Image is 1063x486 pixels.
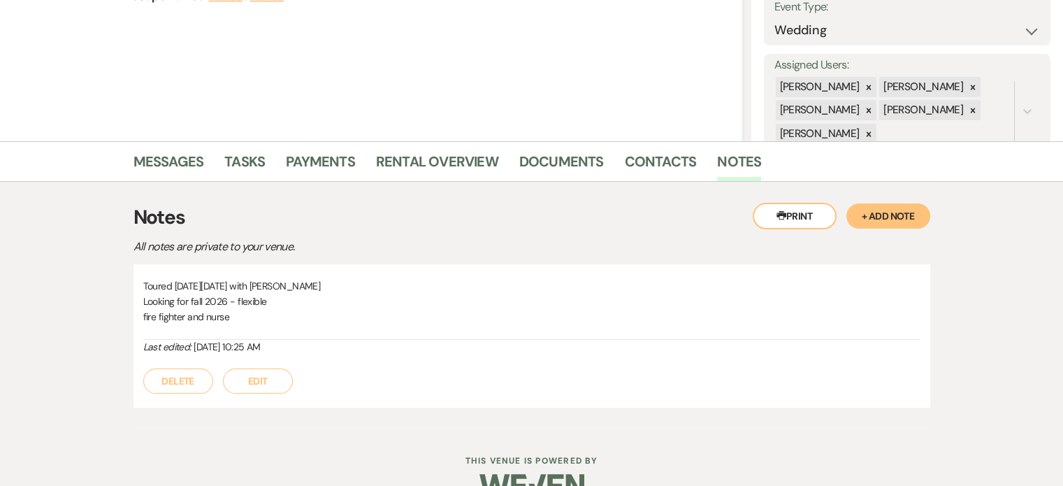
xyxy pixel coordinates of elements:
[143,369,213,394] button: Delete
[133,238,623,256] p: All notes are private to your venue.
[846,203,930,229] button: + Add Note
[223,369,293,394] button: Edit
[224,150,265,181] a: Tasks
[717,150,761,181] a: Notes
[776,124,862,144] div: [PERSON_NAME]
[143,278,920,294] p: Toured [DATE][DATE] with [PERSON_NAME]
[879,100,965,120] div: [PERSON_NAME]
[286,150,355,181] a: Payments
[143,341,191,353] i: Last edited:
[774,55,1040,76] label: Assigned Users:
[133,150,204,181] a: Messages
[776,100,862,120] div: [PERSON_NAME]
[753,203,837,229] button: Print
[879,77,965,97] div: [PERSON_NAME]
[625,150,697,181] a: Contacts
[143,340,920,355] div: [DATE] 10:25 AM
[776,77,862,97] div: [PERSON_NAME]
[376,150,498,181] a: Rental Overview
[519,150,604,181] a: Documents
[143,294,920,309] p: Looking for fall 2026 - flexible
[133,203,930,232] h3: Notes
[143,309,920,324] p: fire fighter and nurse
